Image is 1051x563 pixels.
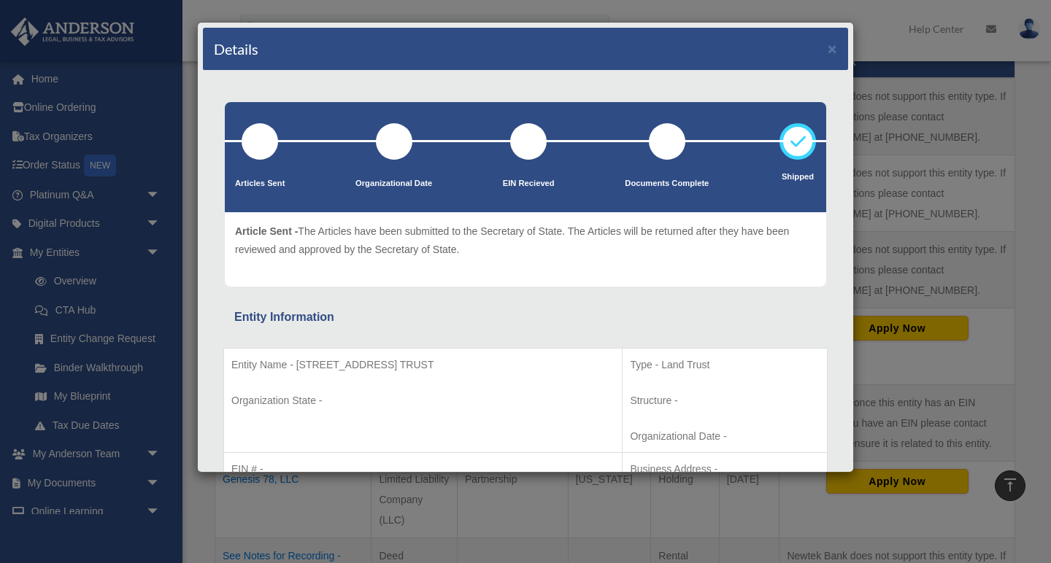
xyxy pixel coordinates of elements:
p: Shipped [779,170,816,185]
div: Entity Information [234,307,817,327]
p: EIN Recieved [503,176,555,191]
p: Organizational Date [355,176,432,191]
h4: Details [214,39,258,59]
p: Organizational Date - [630,427,820,446]
p: Entity Name - [STREET_ADDRESS] TRUST [231,356,615,374]
p: Type - Land Trust [630,356,820,374]
p: EIN # - [231,460,615,478]
span: Article Sent - [235,225,298,237]
p: Business Address - [630,460,820,478]
p: The Articles have been submitted to the Secretary of State. The Articles will be returned after t... [235,222,816,258]
p: Organization State - [231,392,615,410]
p: Articles Sent [235,176,285,191]
p: Documents Complete [625,176,709,191]
p: Structure - [630,392,820,410]
button: × [828,41,837,56]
